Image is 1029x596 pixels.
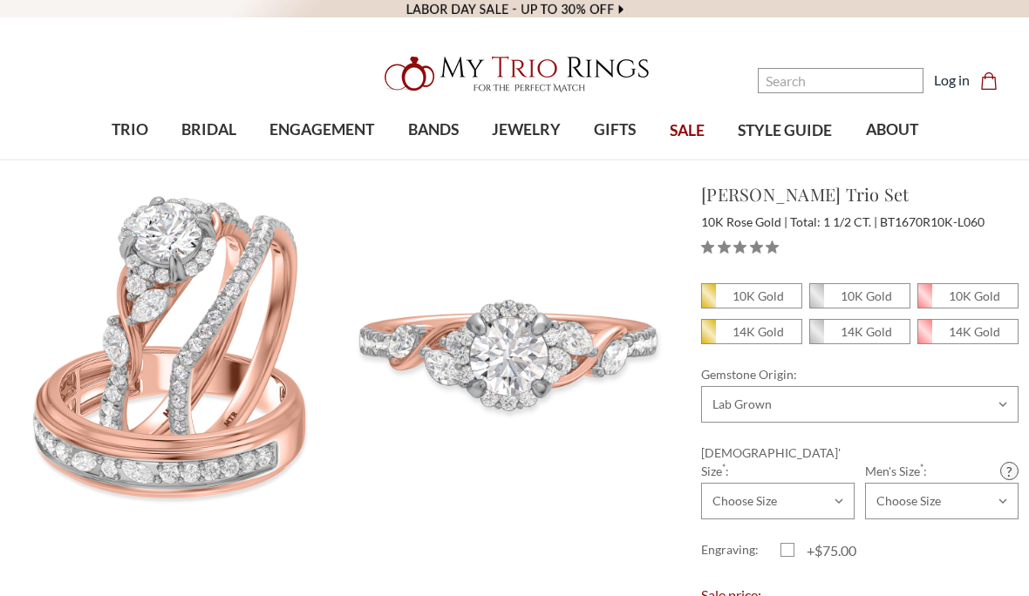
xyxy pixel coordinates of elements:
input: Search and use arrows or TAB to navigate results [758,68,923,93]
span: STYLE GUIDE [738,119,832,142]
span: ENGAGEMENT [269,119,374,141]
label: [DEMOGRAPHIC_DATA]' Size : [701,444,855,480]
button: submenu toggle [606,159,624,160]
button: submenu toggle [200,159,217,160]
span: 14K White Gold [810,320,910,343]
em: 14K Gold [949,324,1000,339]
label: +$75.00 [780,540,860,561]
a: Log in [934,70,970,91]
em: 10K Gold [733,288,784,303]
a: JEWELRY [475,102,577,159]
span: 14K Yellow Gold [702,320,801,343]
button: submenu toggle [313,159,331,160]
span: GIFTS [594,119,636,141]
span: 10K White Gold [810,284,910,308]
a: SALE [653,103,721,159]
button: submenu toggle [425,159,442,160]
em: 10K Gold [841,288,892,303]
a: BANDS [391,102,474,159]
a: TRIO [94,102,164,159]
a: ENGAGEMENT [253,102,391,159]
span: BRIDAL [181,119,236,141]
em: 10K Gold [949,288,1000,303]
span: BANDS [408,119,459,141]
img: Photo of Poul 1 1/2 ct tw. Lab Grown Round Solitaire Trio Set 10K Rose Gold [BT1670RE-L060] [343,182,672,511]
a: GIFTS [577,102,652,159]
span: Total: 1 1/2 CT. [790,214,877,229]
span: BT1670R10K-L060 [880,214,985,229]
a: BRIDAL [165,102,253,159]
svg: cart.cart_preview [980,72,998,90]
span: JEWELRY [492,119,561,141]
button: submenu toggle [121,159,139,160]
img: My Trio Rings [375,46,654,102]
a: My Trio Rings [298,46,731,102]
h1: [PERSON_NAME] Trio Set [701,181,1019,207]
span: 10K Yellow Gold [702,284,801,308]
a: Size Guide [1000,462,1019,480]
label: Engraving: [701,540,780,561]
span: TRIO [112,119,148,141]
em: 14K Gold [733,324,784,339]
button: submenu toggle [518,159,535,160]
label: Gemstone Origin: [701,365,1019,383]
em: 14K Gold [841,324,892,339]
span: 14K Rose Gold [918,320,1018,343]
span: SALE [670,119,705,142]
a: Cart with 0 items [980,70,1008,91]
img: Photo of Poul 1 1/2 ct tw. Lab Grown Round Solitaire Trio Set 10K Rose Gold [BT1670R-L060] [11,182,341,511]
span: 10K Rose Gold [918,284,1018,308]
label: Men's Size : [865,462,1019,480]
span: 10K Rose Gold [701,214,787,229]
a: STYLE GUIDE [721,103,848,159]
